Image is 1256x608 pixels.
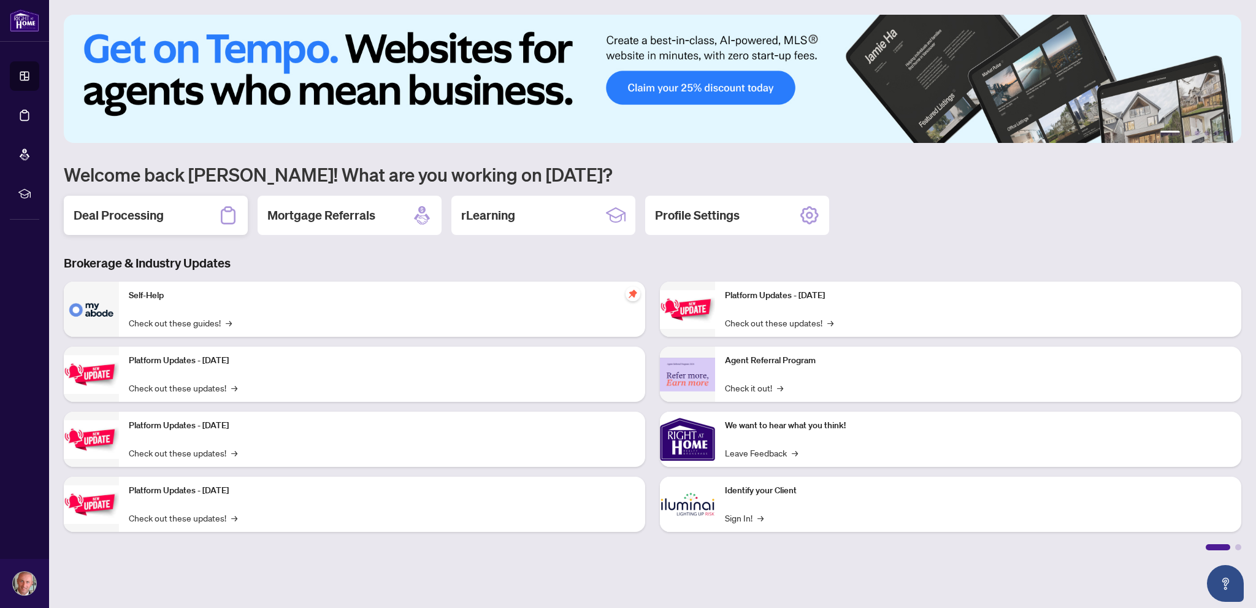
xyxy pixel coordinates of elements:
[64,15,1241,143] img: Slide 0
[777,381,783,394] span: →
[725,289,1231,302] p: Platform Updates - [DATE]
[20,32,29,42] img: website_grey.svg
[626,287,640,301] span: pushpin
[64,163,1241,186] h1: Welcome back [PERSON_NAME]! What are you working on [DATE]?
[461,207,515,224] h2: rLearning
[1207,565,1244,602] button: Open asap
[1214,131,1219,136] button: 5
[64,420,119,459] img: Platform Updates - July 21, 2025
[129,316,232,329] a: Check out these guides!→
[725,419,1231,433] p: We want to hear what you think!
[267,207,375,224] h2: Mortgage Referrals
[129,446,237,460] a: Check out these updates!→
[20,20,29,29] img: logo_orange.svg
[34,20,60,29] div: v 4.0.25
[1160,131,1180,136] button: 1
[1195,131,1200,136] button: 3
[660,290,715,329] img: Platform Updates - June 23, 2025
[231,511,237,525] span: →
[129,484,635,498] p: Platform Updates - [DATE]
[725,381,783,394] a: Check it out!→
[13,572,36,595] img: Profile Icon
[122,71,132,81] img: tab_keywords_by_traffic_grey.svg
[725,316,833,329] a: Check out these updates!→
[64,255,1241,272] h3: Brokerage & Industry Updates
[136,72,207,80] div: Keywords by Traffic
[1204,131,1209,136] button: 4
[129,419,635,433] p: Platform Updates - [DATE]
[757,511,764,525] span: →
[792,446,798,460] span: →
[64,355,119,394] img: Platform Updates - September 16, 2025
[129,354,635,367] p: Platform Updates - [DATE]
[129,289,635,302] p: Self-Help
[1224,131,1229,136] button: 6
[129,381,237,394] a: Check out these updates!→
[655,207,740,224] h2: Profile Settings
[33,71,43,81] img: tab_domain_overview_orange.svg
[129,511,237,525] a: Check out these updates!→
[10,9,39,32] img: logo
[64,282,119,337] img: Self-Help
[47,72,110,80] div: Domain Overview
[226,316,232,329] span: →
[231,446,237,460] span: →
[725,511,764,525] a: Sign In!→
[1185,131,1190,136] button: 2
[725,484,1231,498] p: Identify your Client
[660,477,715,532] img: Identify your Client
[725,354,1231,367] p: Agent Referral Program
[74,207,164,224] h2: Deal Processing
[64,485,119,524] img: Platform Updates - July 8, 2025
[725,446,798,460] a: Leave Feedback→
[827,316,833,329] span: →
[32,32,203,42] div: Domain: [PERSON_NAME][DOMAIN_NAME]
[231,381,237,394] span: →
[660,358,715,391] img: Agent Referral Program
[660,412,715,467] img: We want to hear what you think!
